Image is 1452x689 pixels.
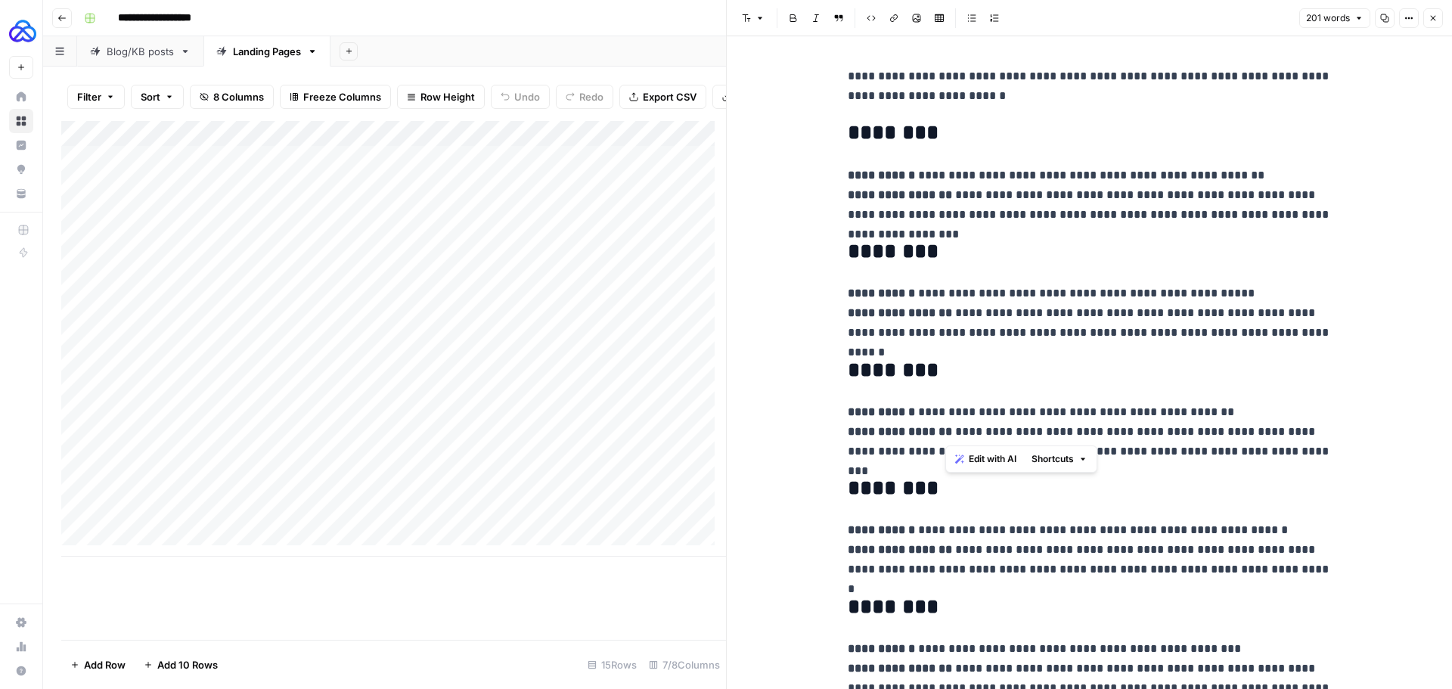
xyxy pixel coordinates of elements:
span: Add Row [84,657,126,672]
button: Redo [556,85,613,109]
div: 7/8 Columns [643,653,726,677]
span: Undo [514,89,540,104]
button: Add 10 Rows [135,653,227,677]
a: Usage [9,635,33,659]
a: Your Data [9,182,33,206]
span: Edit with AI [969,452,1016,466]
button: Shortcuts [1025,449,1094,469]
span: Add 10 Rows [157,657,218,672]
a: Settings [9,610,33,635]
span: Row Height [420,89,475,104]
button: Export CSV [619,85,706,109]
button: 8 Columns [190,85,274,109]
span: 8 Columns [213,89,264,104]
button: Freeze Columns [280,85,391,109]
span: Sort [141,89,160,104]
button: Workspace: AUQ [9,12,33,50]
span: Filter [77,89,101,104]
span: 201 words [1306,11,1350,25]
a: Opportunities [9,157,33,182]
button: Help + Support [9,659,33,683]
button: Filter [67,85,125,109]
a: Blog/KB posts [77,36,203,67]
button: Sort [131,85,184,109]
span: Freeze Columns [303,89,381,104]
a: Browse [9,109,33,133]
img: AUQ Logo [9,17,36,45]
button: Row Height [397,85,485,109]
span: Redo [579,89,603,104]
a: Insights [9,133,33,157]
span: Shortcuts [1032,452,1074,466]
a: Home [9,85,33,109]
button: Undo [491,85,550,109]
button: Add Row [61,653,135,677]
div: 15 Rows [582,653,643,677]
span: Export CSV [643,89,697,104]
div: Blog/KB posts [107,44,174,59]
button: Edit with AI [949,449,1022,469]
a: Landing Pages [203,36,330,67]
div: Landing Pages [233,44,301,59]
button: 201 words [1299,8,1370,28]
